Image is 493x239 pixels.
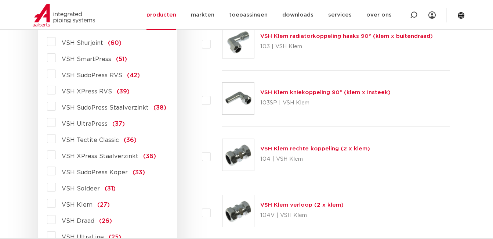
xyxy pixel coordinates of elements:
[260,202,344,208] a: VSH Klem verloop (2 x klem)
[124,137,137,143] span: (36)
[222,195,254,227] img: Thumbnail for VSH Klem verloop (2 x klem)
[222,26,254,58] img: Thumbnail for VSH Klem radiatorkoppeling haaks 90° (klem x buitendraad)
[62,40,103,46] span: VSH Shurjoint
[260,33,433,39] a: VSH Klem radiatorkoppeling haaks 90° (klem x buitendraad)
[260,146,370,151] a: VSH Klem rechte koppeling (2 x klem)
[62,202,93,208] span: VSH Klem
[143,153,156,159] span: (36)
[62,121,108,127] span: VSH UltraPress
[260,153,370,165] p: 104 | VSH Klem
[105,186,116,192] span: (31)
[153,105,166,111] span: (38)
[260,41,433,53] p: 103 | VSH Klem
[62,89,112,94] span: VSH XPress RVS
[62,153,138,159] span: VSH XPress Staalverzinkt
[62,186,100,192] span: VSH Soldeer
[62,105,149,111] span: VSH SudoPress Staalverzinkt
[112,121,125,127] span: (37)
[108,40,122,46] span: (60)
[222,139,254,171] img: Thumbnail for VSH Klem rechte koppeling (2 x klem)
[62,170,128,175] span: VSH SudoPress Koper
[260,90,391,95] a: VSH Klem kniekoppeling 90° (klem x insteek)
[260,210,344,221] p: 104V | VSH Klem
[62,72,122,78] span: VSH SudoPress RVS
[62,56,111,62] span: VSH SmartPress
[62,137,119,143] span: VSH Tectite Classic
[116,56,127,62] span: (51)
[117,89,130,94] span: (39)
[133,170,145,175] span: (33)
[99,218,112,224] span: (26)
[222,83,254,114] img: Thumbnail for VSH Klem kniekoppeling 90° (klem x insteek)
[127,72,140,78] span: (42)
[62,218,94,224] span: VSH Draad
[97,202,110,208] span: (27)
[260,97,391,109] p: 103SP | VSH Klem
